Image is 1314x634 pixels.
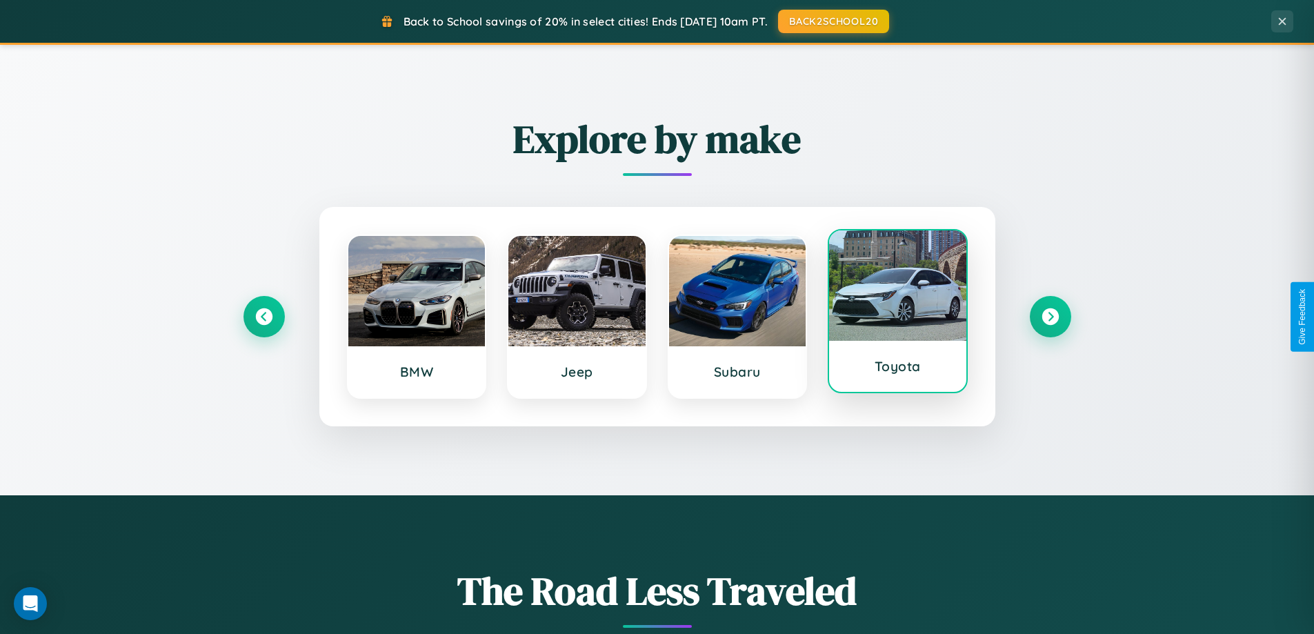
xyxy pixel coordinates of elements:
button: BACK2SCHOOL20 [778,10,889,33]
h3: BMW [362,364,472,380]
h1: The Road Less Traveled [243,564,1071,617]
h3: Subaru [683,364,793,380]
h2: Explore by make [243,112,1071,166]
div: Open Intercom Messenger [14,587,47,620]
div: Give Feedback [1297,289,1307,345]
h3: Toyota [843,358,953,375]
h3: Jeep [522,364,632,380]
span: Back to School savings of 20% in select cities! Ends [DATE] 10am PT. [404,14,768,28]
